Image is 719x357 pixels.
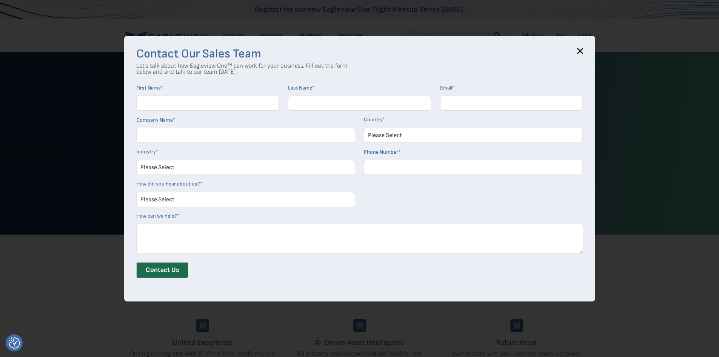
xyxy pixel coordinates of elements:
span: Company Name [136,117,173,123]
span: How did you hear about us? [136,181,200,187]
span: Country [364,116,383,123]
span: Industry [136,148,156,155]
button: Consent Preferences [9,337,20,349]
span: Last Name [288,85,312,91]
span: Email [440,85,452,91]
img: Revisit consent button [9,337,20,349]
span: First Name [136,85,161,91]
h3: Contact Our Sales Team [136,48,583,60]
input: Contact Us [136,262,188,278]
span: Phone Number [364,149,398,155]
p: Let's talk about how Eagleview One™ can work for your business. Fill out the form below and and t... [136,63,348,75]
span: How can we help? [136,213,177,219]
